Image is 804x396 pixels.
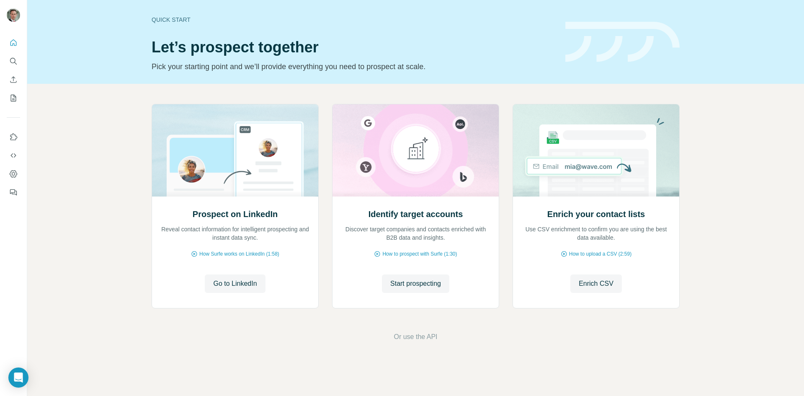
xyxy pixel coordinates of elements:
[7,35,20,50] button: Quick start
[7,72,20,87] button: Enrich CSV
[160,225,310,242] p: Reveal contact information for intelligent prospecting and instant data sync.
[7,129,20,145] button: Use Surfe on LinkedIn
[7,148,20,163] button: Use Surfe API
[547,208,645,220] h2: Enrich your contact lists
[7,91,20,106] button: My lists
[570,274,622,293] button: Enrich CSV
[193,208,278,220] h2: Prospect on LinkedIn
[579,279,613,289] span: Enrich CSV
[382,250,457,258] span: How to prospect with Surfe (1:30)
[7,166,20,181] button: Dashboard
[152,104,319,197] img: Prospect on LinkedIn
[394,332,437,342] button: Or use the API
[565,22,680,62] img: banner
[513,104,680,197] img: Enrich your contact lists
[152,61,555,72] p: Pick your starting point and we’ll provide everything you need to prospect at scale.
[7,54,20,69] button: Search
[205,274,265,293] button: Go to LinkedIn
[213,279,257,289] span: Go to LinkedIn
[341,225,490,242] p: Discover target companies and contacts enriched with B2B data and insights.
[7,185,20,200] button: Feedback
[521,225,671,242] p: Use CSV enrichment to confirm you are using the best data available.
[390,279,441,289] span: Start prospecting
[152,39,555,56] h1: Let’s prospect together
[382,274,449,293] button: Start prospecting
[8,368,28,388] div: Open Intercom Messenger
[569,250,631,258] span: How to upload a CSV (2:59)
[199,250,279,258] span: How Surfe works on LinkedIn (1:58)
[368,208,463,220] h2: Identify target accounts
[7,8,20,22] img: Avatar
[152,16,555,24] div: Quick start
[332,104,499,197] img: Identify target accounts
